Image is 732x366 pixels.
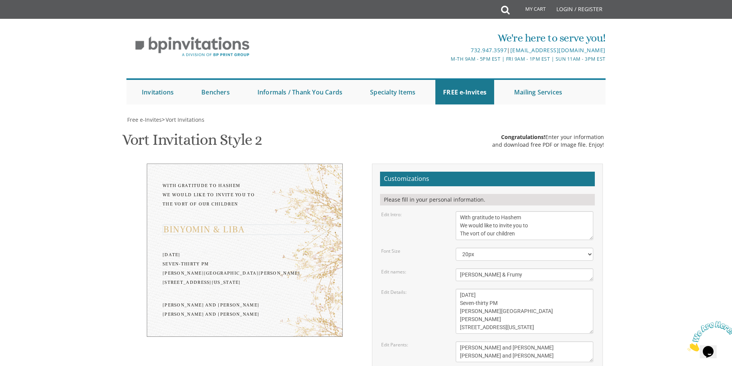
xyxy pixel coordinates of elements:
[163,224,327,235] div: Binyomin & Liba
[165,116,204,123] a: Vort Invitations
[162,116,204,123] span: >
[381,289,407,295] label: Edit Details:
[509,1,551,20] a: My Cart
[492,133,604,141] div: Enter your information
[380,194,595,205] div: Please fill in your personal information.
[163,181,327,209] div: With gratitude to Hashem We would like to invite you to The vort of our children
[510,46,606,54] a: [EMAIL_ADDRESS][DOMAIN_NAME]
[492,141,604,149] div: and download free PDF or Image file. Enjoy!
[435,80,494,104] a: FREE e-Invites
[163,301,327,319] div: [PERSON_NAME] and [PERSON_NAME] [PERSON_NAME] and [PERSON_NAME]
[381,268,406,275] label: Edit names:
[3,3,51,33] img: Chat attention grabber
[163,250,327,287] div: [DATE] Seven-thirty PM [PERSON_NAME][GEOGRAPHIC_DATA][PERSON_NAME] [STREET_ADDRESS][US_STATE]
[471,46,507,54] a: 732.947.3597
[456,341,593,362] textarea: [PERSON_NAME] and [PERSON_NAME] [PERSON_NAME] and [PERSON_NAME]
[381,211,402,218] label: Edit Intro:
[134,80,181,104] a: Invitations
[506,80,570,104] a: Mailing Services
[126,31,258,63] img: BP Invitation Loft
[501,133,545,141] span: Congratulations!
[127,116,162,123] span: Free e-Invites
[362,80,423,104] a: Specialty Items
[287,55,606,63] div: M-Th 9am - 5pm EST | Fri 9am - 1pm EST | Sun 11am - 3pm EST
[122,131,262,154] h1: Vort Invitation Style 2
[456,211,593,240] textarea: With gratitude to Hashem We would like to invite you to The vort of our children
[287,46,606,55] div: |
[381,248,400,254] label: Font Size
[194,80,237,104] a: Benchers
[684,318,732,354] iframe: chat widget
[126,116,162,123] a: Free e-Invites
[456,268,593,281] textarea: Binyomin & Liba
[380,172,595,186] h2: Customizations
[381,341,408,348] label: Edit Parents:
[166,116,204,123] span: Vort Invitations
[250,80,350,104] a: Informals / Thank You Cards
[287,30,606,46] div: We're here to serve you!
[456,289,593,334] textarea: [DATE] Seven-thirty PM [PERSON_NAME][GEOGRAPHIC_DATA][PERSON_NAME] [STREET_ADDRESS][US_STATE]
